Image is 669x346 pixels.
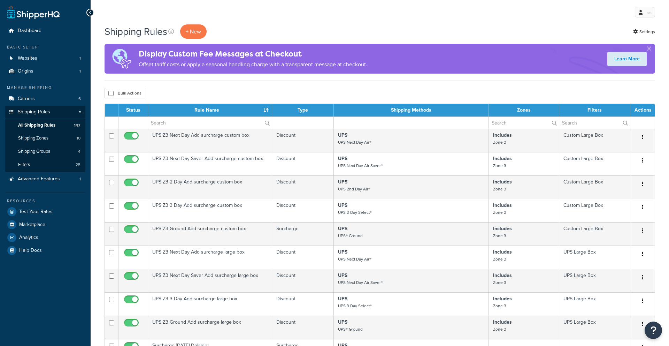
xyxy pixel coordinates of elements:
td: Discount [272,292,334,316]
small: UPS 3 Day Select® [338,209,372,216]
small: UPS 3 Day Select® [338,303,372,309]
span: Carriers [18,96,35,102]
a: Analytics [5,231,85,244]
small: UPS Next Day Air Saver® [338,163,383,169]
small: Zone 3 [493,209,506,216]
th: Zones [489,104,559,116]
td: UPS Z3 Ground Add surcharge custom box [148,222,272,246]
small: Zone 3 [493,303,506,309]
input: Search [148,117,272,129]
a: Dashboard [5,24,85,37]
strong: UPS [338,248,347,256]
strong: Includes [493,272,512,279]
td: UPS Z3 2 Day Add surcharge custom box [148,175,272,199]
strong: Includes [493,155,512,162]
td: Custom Large Box [559,129,630,152]
strong: UPS [338,272,347,279]
small: Zone 3 [493,233,506,239]
span: Analytics [19,235,38,241]
a: Shipping Zones 10 [5,132,85,145]
th: Status [118,104,148,116]
strong: Includes [493,131,512,139]
span: 1 [79,68,81,74]
a: Help Docs [5,244,85,257]
h4: Display Custom Fee Messages at Checkout [139,48,367,60]
li: Shipping Zones [5,132,85,145]
th: Actions [630,104,655,116]
span: Test Your Rates [19,209,53,215]
li: Filters [5,158,85,171]
td: UPS Z3 Ground Add surcharge large box [148,316,272,339]
small: Zone 3 [493,256,506,262]
td: UPS Z3 Next Day Add surcharge custom box [148,129,272,152]
td: Discount [272,246,334,269]
li: Advanced Features [5,173,85,186]
small: UPS® Ground [338,326,363,332]
a: Origins 1 [5,65,85,78]
strong: UPS [338,131,347,139]
a: Learn More [607,52,647,66]
span: Origins [18,68,33,74]
strong: UPS [338,155,347,162]
a: Test Your Rates [5,205,85,218]
a: Filters 25 [5,158,85,171]
div: Manage Shipping [5,85,85,91]
td: Custom Large Box [559,222,630,246]
span: 147 [74,122,80,128]
a: Shipping Rules [5,106,85,119]
td: Custom Large Box [559,175,630,199]
strong: UPS [338,202,347,209]
span: Dashboard [18,28,41,34]
li: All Shipping Rules [5,119,85,132]
small: Zone 3 [493,163,506,169]
small: Zone 3 [493,279,506,286]
td: Discount [272,175,334,199]
strong: Includes [493,178,512,186]
span: 1 [79,55,81,61]
strong: Includes [493,225,512,232]
td: Discount [272,316,334,339]
td: UPS Large Box [559,269,630,292]
td: Discount [272,152,334,175]
a: Carriers 6 [5,92,85,105]
span: 1 [79,176,81,182]
th: Rule Name : activate to sort column ascending [148,104,272,116]
h1: Shipping Rules [105,25,167,38]
small: UPS 2nd Day Air® [338,186,370,192]
li: Origins [5,65,85,78]
span: 10 [77,135,80,141]
span: Shipping Zones [18,135,48,141]
td: Custom Large Box [559,199,630,222]
span: Filters [18,162,30,168]
td: Discount [272,269,334,292]
img: duties-banner-06bc72dcb5fe05cb3f9472aba00be2ae8eb53ab6f0d8bb03d382ba314ac3c341.png [105,44,139,74]
td: Discount [272,129,334,152]
span: Shipping Groups [18,149,50,155]
span: All Shipping Rules [18,122,55,128]
td: UPS Z3 Next Day Saver Add surcharge large box [148,269,272,292]
td: UPS Large Box [559,246,630,269]
small: UPS Next Day Air® [338,256,371,262]
li: Websites [5,52,85,65]
span: Marketplace [19,222,45,228]
span: Websites [18,55,37,61]
a: ShipperHQ Home [7,5,60,19]
strong: UPS [338,318,347,326]
td: UPS Large Box [559,292,630,316]
strong: Includes [493,248,512,256]
td: Surcharge [272,222,334,246]
button: Open Resource Center [645,322,662,339]
span: 6 [78,96,81,102]
small: Zone 3 [493,326,506,332]
td: UPS Z3 3 Day Add surcharge large box [148,292,272,316]
td: Discount [272,199,334,222]
span: 25 [76,162,80,168]
li: Shipping Rules [5,106,85,172]
small: UPS Next Day Air® [338,139,371,145]
strong: Includes [493,318,512,326]
th: Shipping Methods [334,104,489,116]
a: Marketplace [5,218,85,231]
